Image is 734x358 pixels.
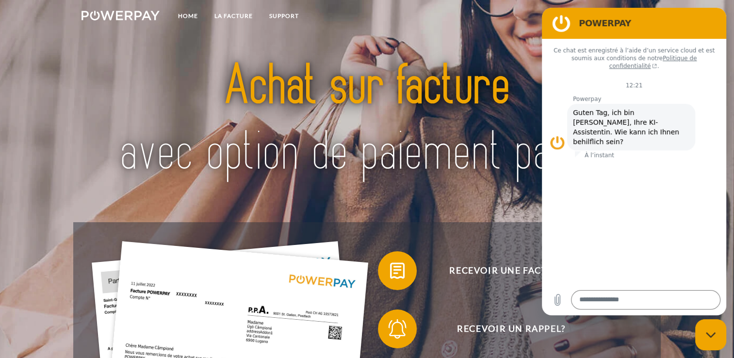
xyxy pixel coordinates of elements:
img: qb_bill.svg [385,259,409,283]
a: CG [607,7,633,25]
a: LA FACTURE [206,7,261,25]
a: Home [170,7,206,25]
img: qb_bell.svg [385,317,409,341]
span: Recevoir un rappel? [392,309,630,348]
iframe: Bouton de lancement de la fenêtre de messagerie, conversation en cours [695,319,726,350]
img: title-powerpay_fr.svg [110,36,624,204]
span: Recevoir une facture ? [392,251,630,290]
button: Recevoir un rappel? [378,309,630,348]
a: Support [261,7,307,25]
button: Recevoir une facture ? [378,251,630,290]
iframe: Fenêtre de messagerie [542,8,726,315]
img: logo-powerpay-white.svg [82,11,160,20]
